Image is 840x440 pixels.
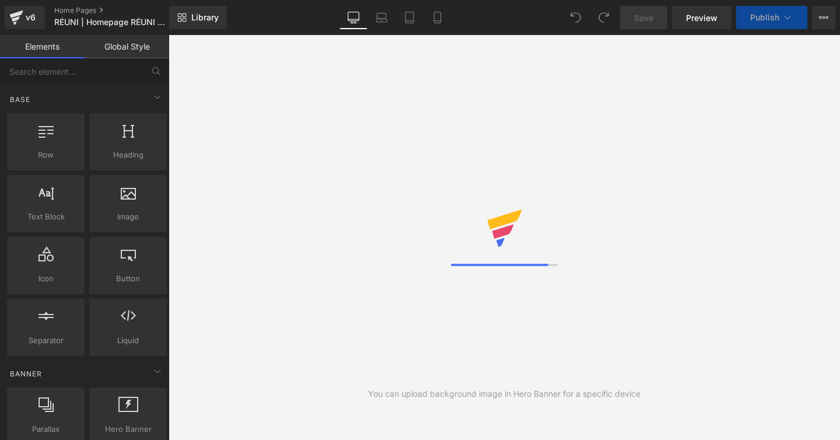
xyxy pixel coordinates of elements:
[93,273,163,285] span: Button
[85,35,169,58] a: Global Style
[423,6,452,29] a: Mobile
[592,6,615,29] button: Redo
[93,423,163,435] span: Hero Banner
[5,6,45,29] a: v6
[634,12,653,24] span: Save
[9,94,32,105] span: Base
[10,211,81,223] span: Text Block
[812,6,835,29] button: More
[10,273,81,285] span: Icon
[750,13,779,22] span: Publish
[9,368,43,379] span: Banner
[10,423,81,435] span: Parallax
[10,149,81,161] span: Row
[93,334,163,347] span: Liquid
[54,18,166,27] span: RÉUNI | Homepage RÉUNI - [DATE]
[93,149,163,161] span: Heading
[395,6,423,29] a: Tablet
[339,6,367,29] a: Desktop
[368,387,640,400] div: You can upload background image in Hero Banner for a specific device
[93,211,163,223] span: Image
[672,6,731,29] a: Preview
[169,6,227,29] a: New Library
[10,334,81,347] span: Separator
[686,12,717,24] span: Preview
[367,6,395,29] a: Laptop
[23,10,38,25] div: v6
[54,6,188,15] a: Home Pages
[191,12,219,23] span: Library
[736,6,807,29] button: Publish
[564,6,587,29] button: Undo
